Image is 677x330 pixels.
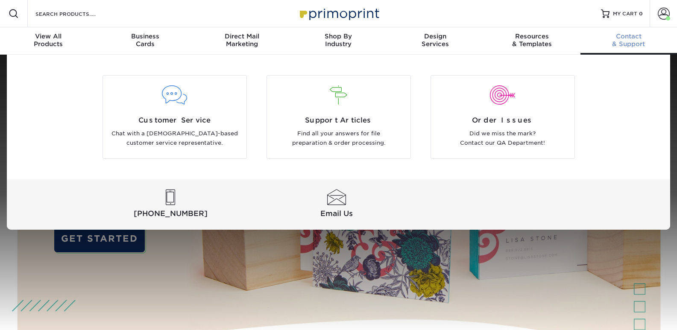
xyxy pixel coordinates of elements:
span: Direct Mail [193,32,290,40]
p: Chat with a [DEMOGRAPHIC_DATA]-based customer service representative. [109,129,240,148]
a: Shop ByIndustry [290,27,387,55]
a: BusinessCards [97,27,193,55]
span: 0 [639,11,643,17]
span: Support Articles [273,115,404,126]
span: [PHONE_NUMBER] [89,208,252,219]
a: Support Articles Find all your answers for file preparation & order processing. [263,75,414,159]
div: Services [387,32,484,48]
span: Resources [484,32,580,40]
img: Primoprint [296,4,381,23]
a: Customer Service Chat with a [DEMOGRAPHIC_DATA]-based customer service representative. [99,75,250,159]
div: & Templates [484,32,580,48]
a: Email Us [255,190,418,219]
span: Contact [580,32,677,40]
div: Marketing [193,32,290,48]
span: Business [97,32,193,40]
span: Customer Service [109,115,240,126]
a: Resources& Templates [484,27,580,55]
a: DesignServices [387,27,484,55]
span: Shop By [290,32,387,40]
div: & Support [580,32,677,48]
span: MY CART [613,10,637,18]
div: Cards [97,32,193,48]
input: SEARCH PRODUCTS..... [35,9,118,19]
p: Did we miss the mark? Contact our QA Department! [437,129,568,148]
span: Design [387,32,484,40]
span: Order Issues [437,115,568,126]
span: Email Us [255,208,418,219]
a: Direct MailMarketing [193,27,290,55]
p: Find all your answers for file preparation & order processing. [273,129,404,148]
a: Contact& Support [580,27,677,55]
a: Order Issues Did we miss the mark? Contact our QA Department! [427,75,578,159]
a: [PHONE_NUMBER] [89,190,252,219]
div: Industry [290,32,387,48]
